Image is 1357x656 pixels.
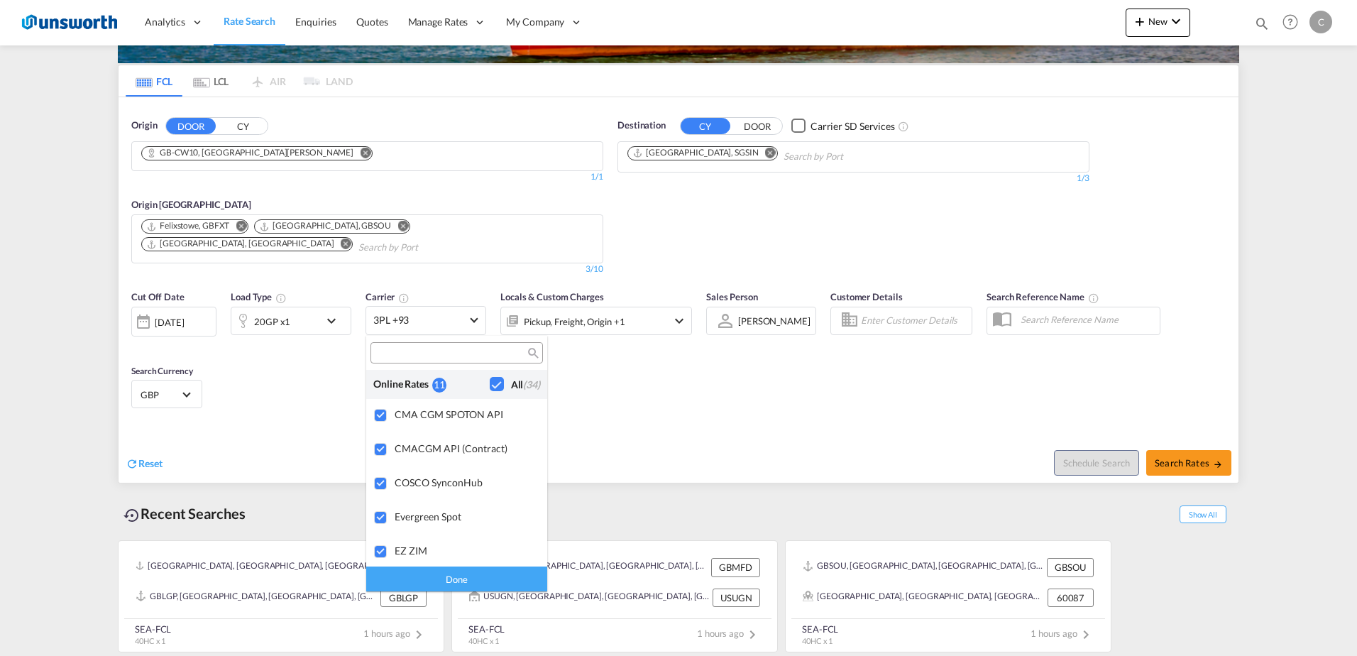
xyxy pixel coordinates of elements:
div: CMA CGM SPOTON API [395,408,536,420]
div: CMACGM API (Contract) [395,442,536,454]
div: 11 [432,378,446,393]
md-checkbox: Checkbox No Ink [490,377,540,392]
div: EZ ZIM [395,545,536,557]
div: Online Rates [373,377,432,392]
md-icon: icon-magnify [527,348,537,359]
div: COSCO SynconHub [395,476,536,488]
span: (34) [523,378,540,390]
div: All [511,378,540,392]
div: Done [366,567,547,591]
div: Evergreen Spot [395,510,536,523]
